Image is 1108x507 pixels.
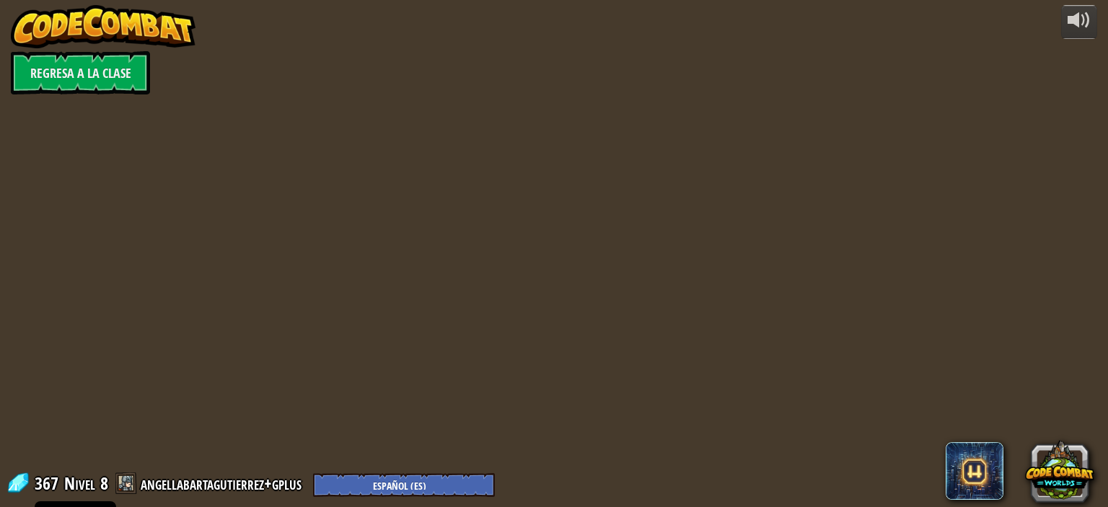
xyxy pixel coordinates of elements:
span: 8 [100,472,108,495]
a: Regresa a la clase [11,51,150,94]
button: CodeCombat Worlds on Roblox [1025,436,1094,505]
img: CodeCombat - Learn how to code by playing a game [11,5,195,48]
span: CodeCombat AI HackStack [946,442,1003,500]
span: Nivel [64,472,95,495]
a: angellabartagutierrez+gplus [141,472,306,495]
button: Ajustar volúmen [1061,5,1097,39]
span: 367 [35,472,63,495]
